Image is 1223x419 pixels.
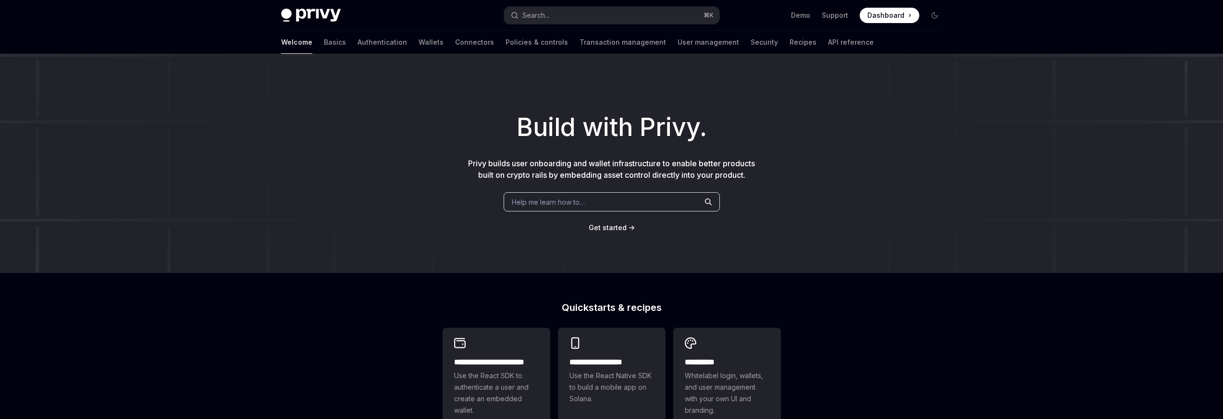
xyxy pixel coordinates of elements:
h1: Build with Privy. [15,109,1208,146]
h2: Quickstarts & recipes [443,303,781,312]
span: Privy builds user onboarding and wallet infrastructure to enable better products built on crypto ... [468,159,755,180]
a: Support [822,11,848,20]
a: Policies & controls [506,31,568,54]
span: Whitelabel login, wallets, and user management with your own UI and branding. [685,370,769,416]
span: Use the React Native SDK to build a mobile app on Solana. [569,370,654,405]
div: Search... [522,10,549,21]
span: Help me learn how to… [512,197,585,207]
span: Dashboard [867,11,904,20]
a: Wallets [419,31,444,54]
a: Dashboard [860,8,919,23]
a: Security [751,31,778,54]
a: Authentication [358,31,407,54]
span: ⌘ K [704,12,714,19]
a: Welcome [281,31,312,54]
a: API reference [828,31,874,54]
a: Recipes [790,31,816,54]
a: Get started [589,223,627,233]
button: Toggle dark mode [927,8,942,23]
button: Search...⌘K [504,7,719,24]
a: Basics [324,31,346,54]
img: dark logo [281,9,341,22]
a: Connectors [455,31,494,54]
span: Use the React SDK to authenticate a user and create an embedded wallet. [454,370,539,416]
a: Demo [791,11,810,20]
a: User management [678,31,739,54]
a: Transaction management [580,31,666,54]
